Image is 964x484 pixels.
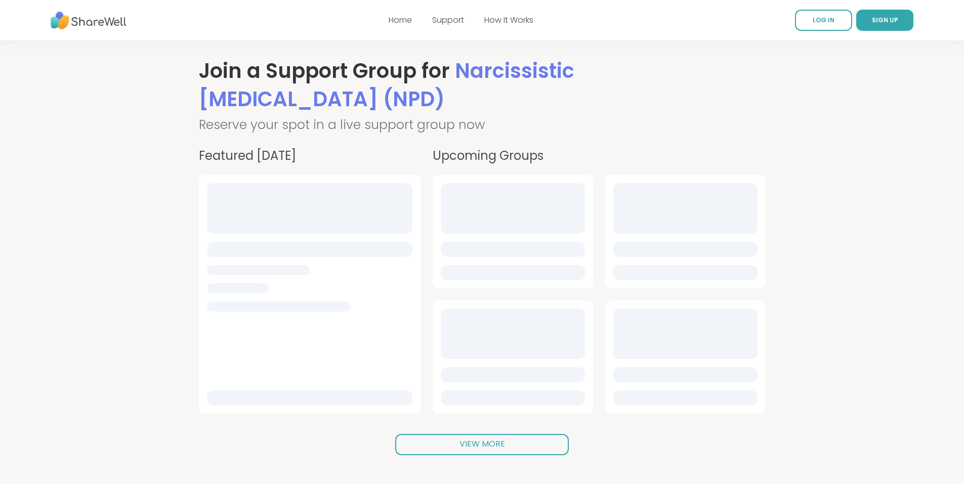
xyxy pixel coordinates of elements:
h4: Upcoming Groups [433,147,766,165]
span: SIGN UP [872,16,898,24]
a: VIEW MORE [395,434,569,455]
a: How It Works [484,14,533,26]
span: VIEW MORE [459,438,505,450]
h4: Featured [DATE] [199,147,421,165]
a: Support [432,14,464,26]
h1: Join a Support Group for [199,57,766,113]
button: SIGN UP [856,10,913,31]
span: LOG IN [813,16,834,24]
a: LOG IN [795,10,852,31]
h2: Reserve your spot in a live support group now [199,115,766,135]
img: ShareWell Nav Logo [51,7,127,34]
span: Narcissistic [MEDICAL_DATA] (NPD) [199,57,574,113]
a: Home [389,14,412,26]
